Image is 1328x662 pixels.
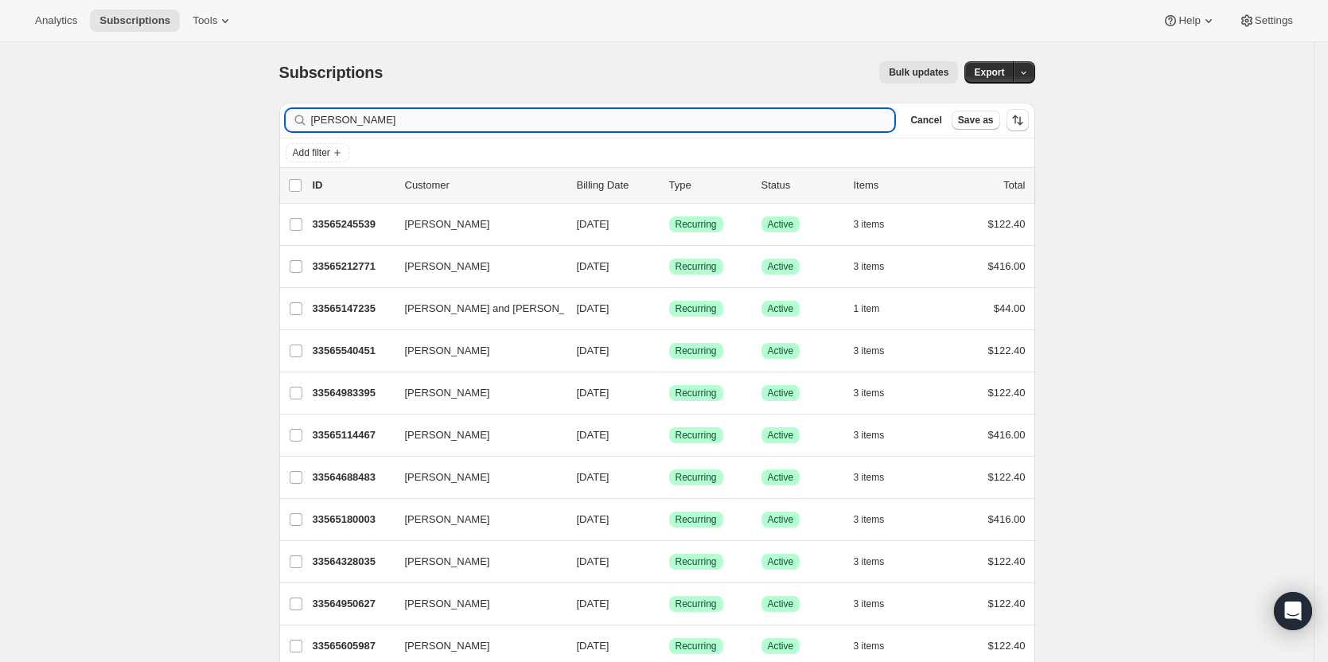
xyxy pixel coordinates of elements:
[994,302,1026,314] span: $44.00
[25,10,87,32] button: Analytics
[286,143,349,162] button: Add filter
[577,302,609,314] span: [DATE]
[676,302,717,315] span: Recurring
[988,218,1026,230] span: $122.40
[313,177,1026,193] div: IDCustomerBilling DateTypeStatusItemsTotal
[405,427,490,443] span: [PERSON_NAME]
[313,427,392,443] p: 33565114467
[1178,14,1200,27] span: Help
[854,218,885,231] span: 3 items
[854,340,902,362] button: 3 items
[577,218,609,230] span: [DATE]
[1229,10,1303,32] button: Settings
[577,387,609,399] span: [DATE]
[577,640,609,652] span: [DATE]
[313,216,392,232] p: 33565245539
[395,212,555,237] button: [PERSON_NAME]
[193,14,217,27] span: Tools
[854,429,885,442] span: 3 items
[395,338,555,364] button: [PERSON_NAME]
[313,596,392,612] p: 33564950627
[405,512,490,528] span: [PERSON_NAME]
[313,298,1026,320] div: 33565147235[PERSON_NAME] and [PERSON_NAME][DATE]SuccessRecurringSuccessActive1 item$44.00
[768,387,794,399] span: Active
[974,66,1004,79] span: Export
[405,554,490,570] span: [PERSON_NAME]
[313,213,1026,236] div: 33565245539[PERSON_NAME][DATE]SuccessRecurringSuccessActive3 items$122.40
[768,471,794,484] span: Active
[988,513,1026,525] span: $416.00
[904,111,948,130] button: Cancel
[768,429,794,442] span: Active
[313,635,1026,657] div: 33565605987[PERSON_NAME][DATE]SuccessRecurringSuccessActive3 items$122.40
[1274,592,1312,630] div: Open Intercom Messenger
[313,259,392,275] p: 33565212771
[405,177,564,193] p: Customer
[313,340,1026,362] div: 33565540451[PERSON_NAME][DATE]SuccessRecurringSuccessActive3 items$122.40
[988,345,1026,356] span: $122.40
[768,218,794,231] span: Active
[958,114,994,127] span: Save as
[313,343,392,359] p: 33565540451
[1255,14,1293,27] span: Settings
[577,345,609,356] span: [DATE]
[405,469,490,485] span: [PERSON_NAME]
[952,111,1000,130] button: Save as
[1003,177,1025,193] p: Total
[676,429,717,442] span: Recurring
[854,213,902,236] button: 3 items
[854,382,902,404] button: 3 items
[405,216,490,232] span: [PERSON_NAME]
[964,61,1014,84] button: Export
[313,554,392,570] p: 33564328035
[879,61,958,84] button: Bulk updates
[395,549,555,574] button: [PERSON_NAME]
[988,429,1026,441] span: $416.00
[768,302,794,315] span: Active
[311,109,895,131] input: Filter subscribers
[676,640,717,652] span: Recurring
[854,551,902,573] button: 3 items
[405,301,598,317] span: [PERSON_NAME] and [PERSON_NAME]
[768,598,794,610] span: Active
[313,512,392,528] p: 33565180003
[854,640,885,652] span: 3 items
[183,10,243,32] button: Tools
[313,424,1026,446] div: 33565114467[PERSON_NAME][DATE]SuccessRecurringSuccessActive3 items$416.00
[313,638,392,654] p: 33565605987
[395,591,555,617] button: [PERSON_NAME]
[313,469,392,485] p: 33564688483
[854,598,885,610] span: 3 items
[313,382,1026,404] div: 33564983395[PERSON_NAME][DATE]SuccessRecurringSuccessActive3 items$122.40
[854,466,902,489] button: 3 items
[988,387,1026,399] span: $122.40
[405,343,490,359] span: [PERSON_NAME]
[676,218,717,231] span: Recurring
[854,387,885,399] span: 3 items
[395,633,555,659] button: [PERSON_NAME]
[768,513,794,526] span: Active
[405,385,490,401] span: [PERSON_NAME]
[313,466,1026,489] div: 33564688483[PERSON_NAME][DATE]SuccessRecurringSuccessActive3 items$122.40
[768,555,794,568] span: Active
[854,345,885,357] span: 3 items
[577,471,609,483] span: [DATE]
[988,555,1026,567] span: $122.40
[854,177,933,193] div: Items
[761,177,841,193] p: Status
[1153,10,1225,32] button: Help
[854,471,885,484] span: 3 items
[676,513,717,526] span: Recurring
[313,593,1026,615] div: 33564950627[PERSON_NAME][DATE]SuccessRecurringSuccessActive3 items$122.40
[988,640,1026,652] span: $122.40
[405,596,490,612] span: [PERSON_NAME]
[910,114,941,127] span: Cancel
[90,10,180,32] button: Subscriptions
[405,638,490,654] span: [PERSON_NAME]
[768,260,794,273] span: Active
[293,146,330,159] span: Add filter
[395,296,555,321] button: [PERSON_NAME] and [PERSON_NAME]
[395,380,555,406] button: [PERSON_NAME]
[889,66,948,79] span: Bulk updates
[313,385,392,401] p: 33564983395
